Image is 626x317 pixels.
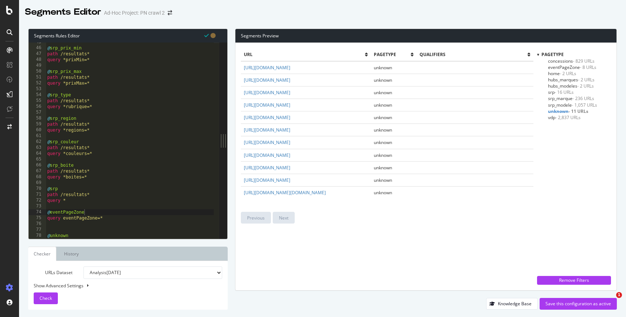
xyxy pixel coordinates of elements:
div: 53 [29,86,46,92]
div: 49 [29,63,46,69]
div: 78 [29,233,46,239]
span: - 2 URLs [578,77,595,83]
span: - 2,837 URLs [555,114,581,121]
div: 72 [29,198,46,203]
span: - 236 URLs [573,95,594,102]
div: 48 [29,57,46,63]
a: [URL][DOMAIN_NAME] [244,139,290,145]
span: unknown [374,89,392,96]
span: Click to filter pagetype on srp_modele [548,102,597,108]
span: - 2 URLs [560,70,576,77]
span: unknown [374,189,392,196]
div: 66 [29,162,46,168]
span: unknown [374,102,392,108]
div: Next [279,215,288,221]
a: Knowledge Base [486,301,538,307]
div: 74 [29,209,46,215]
div: 54 [29,92,46,98]
div: 76 [29,221,46,227]
div: 55 [29,98,46,104]
a: [URL][DOMAIN_NAME] [244,102,290,108]
div: 75 [29,215,46,221]
span: Click to filter pagetype on hubs_modeles [548,83,594,89]
div: arrow-right-arrow-left [168,10,172,15]
span: unknown [374,152,392,158]
a: [URL][DOMAIN_NAME][DOMAIN_NAME] [244,189,326,196]
span: Click to filter pagetype on concessions [548,58,595,64]
div: 57 [29,110,46,115]
span: You have unsaved modifications [210,32,216,39]
span: Syntax is valid [204,32,209,39]
a: [URL][DOMAIN_NAME] [244,152,290,158]
span: unknown [374,64,392,71]
div: 77 [29,227,46,233]
a: [URL][DOMAIN_NAME] [244,177,290,183]
a: [URL][DOMAIN_NAME] [244,165,290,171]
span: 1 [616,292,622,298]
div: 65 [29,156,46,162]
div: Ad-Hoc Project: PN crawl 2 [104,9,165,16]
span: Click to filter pagetype on home [548,70,576,77]
span: unknown [374,139,392,145]
div: Show Advanced Settings [28,283,217,289]
span: unknown [374,77,392,83]
label: URLs Dataset [28,266,78,279]
a: [URL][DOMAIN_NAME] [244,127,290,133]
span: pagetype [374,51,411,58]
span: unknown [374,177,392,183]
div: 59 [29,121,46,127]
div: 63 [29,145,46,151]
span: unknown [374,127,392,133]
span: unknown [374,114,392,121]
a: [URL][DOMAIN_NAME] [244,64,290,71]
span: - 16 URLs [555,89,574,95]
div: Previous [247,215,265,221]
div: Knowledge Base [498,301,532,307]
div: 56 [29,104,46,110]
div: Segments Rules Editor [29,29,227,43]
div: Segments Editor [25,6,101,18]
span: Click to filter pagetype on hubs_marques [548,77,595,83]
span: Click to filter pagetype on unknown [548,108,588,114]
span: - 2 URLs [577,83,594,89]
div: 73 [29,203,46,209]
span: pagetype [541,51,564,58]
div: 51 [29,74,46,80]
a: History [58,247,85,261]
div: 46 [29,45,46,51]
div: 50 [29,69,46,74]
a: [URL][DOMAIN_NAME] [244,89,290,96]
div: Save this configuration as active [545,301,611,307]
div: 70 [29,186,46,192]
button: Next [273,212,295,224]
div: 64 [29,151,46,156]
a: [URL][DOMAIN_NAME] [244,77,290,83]
button: Knowledge Base [486,298,538,310]
iframe: Intercom live chat [601,292,619,310]
button: Save this configuration as active [540,298,617,310]
div: 69 [29,180,46,186]
div: Remove Filters [541,277,607,283]
div: 52 [29,80,46,86]
div: Segments Preview [235,29,616,43]
span: Check [40,295,52,301]
span: - 829 URLs [573,58,595,64]
button: Check [34,292,58,304]
span: url [244,51,365,58]
span: - 11 URLs [569,108,588,114]
div: 58 [29,115,46,121]
div: 60 [29,127,46,133]
div: 79 [29,239,46,244]
div: 47 [29,51,46,57]
span: unknown [374,165,392,171]
span: Click to filter pagetype on vdp [548,114,581,121]
span: Click to filter pagetype on srp_marque [548,95,594,102]
span: Click to filter pagetype on eventPageZone [548,64,596,70]
a: [URL][DOMAIN_NAME] [244,114,290,121]
div: 62 [29,139,46,145]
span: qualifiers [420,51,528,58]
div: 67 [29,168,46,174]
button: Remove Filters [537,276,611,285]
span: Click to filter pagetype on srp [548,89,574,95]
div: 68 [29,174,46,180]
